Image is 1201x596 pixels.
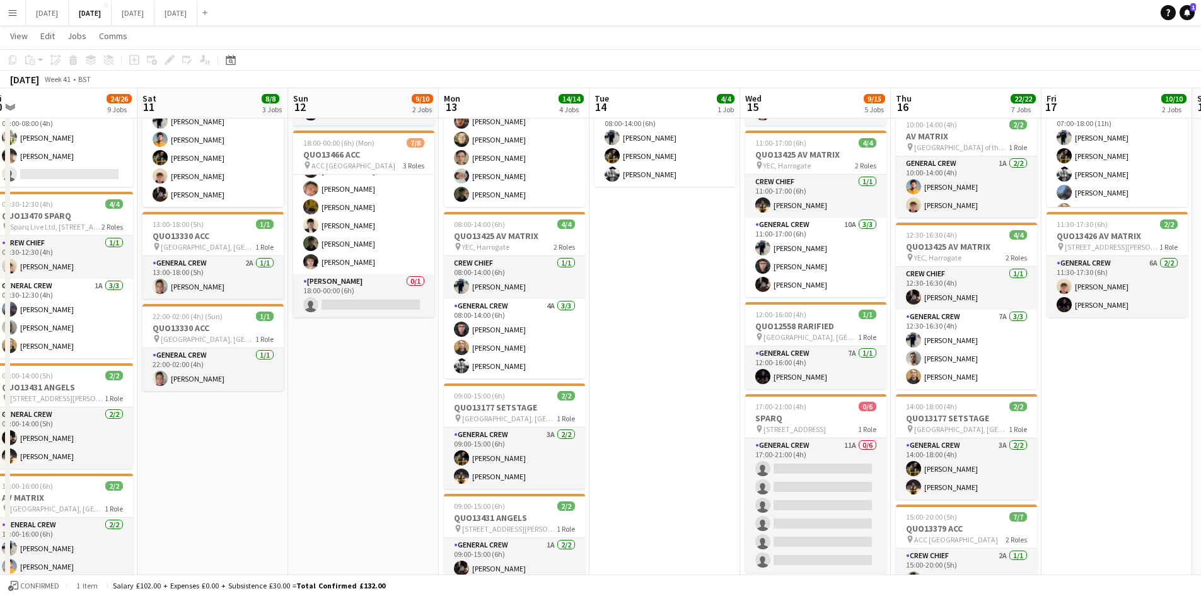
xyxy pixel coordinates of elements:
app-job-card: 08:00-14:00 (6h)4/4QUO13425 AV MATRIX YEC, Harrogate2 RolesCrew Chief1/108:00-14:00 (6h)[PERSON_N... [444,212,585,378]
span: Comms [99,30,127,42]
span: 16 [894,100,912,114]
span: [GEOGRAPHIC_DATA] of the University of [STREET_ADDRESS] [914,143,1009,152]
span: 1 Role [1009,424,1027,434]
app-card-role: General Crew5A5/508:00-15:00 (7h)[PERSON_NAME][PERSON_NAME][PERSON_NAME][PERSON_NAME][PERSON_NAME] [444,91,585,207]
app-card-role: Crew Chief1/112:30-16:30 (4h)[PERSON_NAME] [896,267,1037,310]
span: 4/4 [105,199,123,209]
app-card-role: General Crew7A3/312:30-16:30 (4h)[PERSON_NAME][PERSON_NAME][PERSON_NAME] [896,310,1037,389]
span: 7/8 [407,138,424,148]
div: Salary £102.00 + Expenses £0.00 + Subsistence £30.00 = [113,581,385,590]
div: 2 Jobs [412,105,432,114]
app-card-role: General Crew11A0/617:00-21:00 (4h) [745,438,886,573]
button: [DATE] [112,1,154,25]
span: 14 [593,100,609,114]
app-card-role: Crew Chief1/111:00-17:00 (6h)[PERSON_NAME] [745,175,886,218]
app-job-card: 09:00-15:00 (6h)2/2QUO13177 SETSTAGE [GEOGRAPHIC_DATA], [GEOGRAPHIC_DATA], [GEOGRAPHIC_DATA], [GE... [444,383,585,489]
span: 14/14 [559,94,584,103]
app-job-card: 12:30-16:30 (4h)4/4QUO13425 AV MATRIX YEC, Harrogate2 RolesCrew Chief1/112:30-16:30 (4h)[PERSON_N... [896,223,1037,389]
span: [GEOGRAPHIC_DATA], [GEOGRAPHIC_DATA], [GEOGRAPHIC_DATA], [GEOGRAPHIC_DATA] [462,414,557,423]
span: 13:00-18:00 (5h) [153,219,204,229]
span: 1/1 [256,219,274,229]
span: 1 Role [557,524,575,534]
span: 2 Roles [554,242,575,252]
span: 12 [291,100,308,114]
app-job-card: 13:00-18:00 (5h)1/1QUO13330 ACC [GEOGRAPHIC_DATA], [GEOGRAPHIC_DATA], [GEOGRAPHIC_DATA], [STREET_... [142,212,284,299]
span: 1 Role [1009,143,1027,152]
span: 08:30-12:30 (4h) [2,199,53,209]
span: 17:00-21:00 (4h) [755,402,806,411]
span: 2 Roles [102,222,123,231]
app-card-role: General Crew12A5/508:00-12:00 (4h)[PERSON_NAME][PERSON_NAME][PERSON_NAME][PERSON_NAME][PERSON_NAME] [142,91,284,207]
div: 11:30-17:30 (6h)2/2QUO13426 AV MATRIX [STREET_ADDRESS][PERSON_NAME]1 RoleGeneral Crew6A2/211:30-1... [1047,212,1188,317]
span: [STREET_ADDRESS][PERSON_NAME] [1065,242,1159,252]
app-card-role: [PERSON_NAME]0/118:00-00:00 (6h) [293,274,434,317]
span: 9/10 [412,94,433,103]
app-job-card: 10:00-14:00 (4h)2/2AV MATRIX [GEOGRAPHIC_DATA] of the University of [STREET_ADDRESS]1 RoleGeneral... [896,112,1037,218]
span: 2/2 [557,501,575,511]
span: 2 Roles [1006,253,1027,262]
span: View [10,30,28,42]
span: 0/6 [859,402,876,411]
app-card-role: General Crew3A2/214:00-18:00 (4h)[PERSON_NAME][PERSON_NAME] [896,438,1037,500]
span: 3 Roles [403,161,424,170]
button: [DATE] [69,1,112,25]
a: View [5,28,33,44]
span: 2/2 [1160,219,1178,229]
button: [DATE] [154,1,197,25]
app-card-role: Crew Chief1/108:00-14:00 (6h)[PERSON_NAME] [444,256,585,299]
span: 4/4 [1009,230,1027,240]
button: [DATE] [26,1,69,25]
span: 11:30-17:30 (6h) [1057,219,1108,229]
h3: QUO13177 SETSTAGE [896,412,1037,424]
span: 4/4 [557,219,575,229]
div: 7 Jobs [1011,105,1035,114]
app-card-role: General Crew1/122:00-02:00 (4h)[PERSON_NAME] [142,348,284,391]
app-job-card: 12:00-16:00 (4h)1/1QUO12558 RARIFIED [GEOGRAPHIC_DATA], [GEOGRAPHIC_DATA], [GEOGRAPHIC_DATA]1 Rol... [745,302,886,389]
h3: QUO13425 AV MATRIX [444,230,585,242]
app-job-card: 14:00-18:00 (4h)2/2QUO13177 SETSTAGE [GEOGRAPHIC_DATA], [GEOGRAPHIC_DATA], [GEOGRAPHIC_DATA], [GE... [896,394,1037,500]
div: 2 Jobs [1162,105,1186,114]
div: 1 Job [717,105,734,114]
span: 1 Role [858,332,876,342]
span: 10:00-16:00 (6h) [2,481,53,491]
span: Sat [142,93,156,104]
span: 12:30-16:30 (4h) [906,230,957,240]
app-card-role: General Crew10A3/311:00-17:00 (6h)[PERSON_NAME][PERSON_NAME][PERSON_NAME] [745,218,886,297]
span: 2/2 [105,371,123,380]
app-card-role: General Crew6A3/308:00-14:00 (6h)[PERSON_NAME][PERSON_NAME][PERSON_NAME] [595,107,736,187]
span: 2 Roles [855,161,876,170]
app-card-role: Crew Chief2A1/115:00-20:00 (5h)[PERSON_NAME] [896,549,1037,592]
h3: QUO13330 ACC [142,322,284,334]
span: 1 Role [255,334,274,344]
span: [GEOGRAPHIC_DATA], [GEOGRAPHIC_DATA], [GEOGRAPHIC_DATA], [GEOGRAPHIC_DATA] [914,424,1009,434]
span: Week 41 [42,74,73,84]
span: [STREET_ADDRESS] [763,424,826,434]
div: [DATE] [10,73,39,86]
app-card-role: General Crew2A6/618:00-00:00 (6h)[PERSON_NAME][PERSON_NAME][PERSON_NAME][PERSON_NAME][PERSON_NAME... [293,140,434,274]
span: Mon [444,93,460,104]
h3: AV MATRIX [896,131,1037,142]
span: [GEOGRAPHIC_DATA], [GEOGRAPHIC_DATA], [GEOGRAPHIC_DATA], [STREET_ADDRESS] [161,334,255,344]
h3: QUO13379 ACC [896,523,1037,534]
span: Tue [595,93,609,104]
span: Jobs [67,30,86,42]
span: 12:00-16:00 (4h) [755,310,806,319]
span: 08:00-14:00 (6h) [454,219,505,229]
a: Edit [35,28,60,44]
span: [STREET_ADDRESS][PERSON_NAME] [462,524,557,534]
span: Fri [1047,93,1057,104]
span: 4/4 [717,94,734,103]
app-card-role: General Crew3A2/209:00-15:00 (6h)[PERSON_NAME][PERSON_NAME] [444,428,585,489]
span: 13 [442,100,460,114]
span: 1 Role [858,424,876,434]
span: YEC, Harrogate [914,253,961,262]
div: 18:00-00:00 (6h) (Mon)7/8QUO13466 ACC ACC [GEOGRAPHIC_DATA]3 Roles[PERSON_NAME]General Crew2A6/61... [293,131,434,317]
span: 1 Role [557,414,575,423]
div: 3 Jobs [262,105,282,114]
h3: QUO13177 SETSTAGE [444,402,585,413]
div: 17:00-21:00 (4h)0/6SPARQ [STREET_ADDRESS]1 RoleGeneral Crew11A0/617:00-21:00 (4h) [745,394,886,573]
a: 1 [1180,5,1195,20]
